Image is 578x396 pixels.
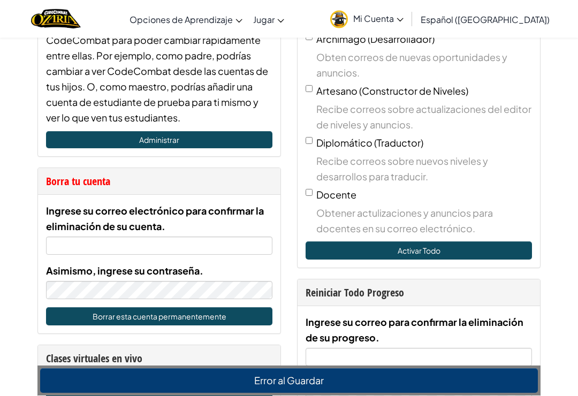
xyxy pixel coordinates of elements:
[421,14,550,25] span: Español ([GEOGRAPHIC_DATA])
[353,13,404,24] span: Mi Cuenta
[306,315,532,346] label: Ingrese su correo para confirmar la eliminación de su progreso.
[316,50,532,81] span: Obten correos de nuevas oportunidades y anuncios.
[316,205,532,237] span: Obtener actulizaciones y anuncios para docentes en su correo electrónico.
[46,203,272,234] label: Ingrese su correo electrónico para confirmar la eliminación de su cuenta.
[316,154,532,185] span: Recibe correos sobre nuevos niveles y desarrollos para traducir.
[46,17,272,126] div: Añade conexiones entre diferentes cuentas de CodeCombat para poder cambiar rápidamente entre ella...
[368,33,435,45] span: (Desarrollador)
[359,85,468,97] span: (Constructor de Niveles)
[316,85,358,97] span: Artesano
[316,189,356,201] span: Docente
[330,11,348,28] img: avatar
[253,14,275,25] span: Jugar
[306,242,532,260] button: Activar Todo
[316,102,532,133] span: Recibe correos sobre actualizaciones del editor de niveles y anuncios.
[124,5,248,34] a: Opciones de Aprendizaje
[31,8,81,30] a: Ozaria by CodeCombat logo
[415,5,555,34] a: Español ([GEOGRAPHIC_DATA])
[31,8,81,30] img: Home
[46,263,203,279] label: Asimismo, ingrese su contraseña.
[46,174,272,189] div: Borra tu cuenta
[374,137,423,149] span: (Traductor)
[316,33,366,45] span: Archimago
[130,14,233,25] span: Opciones de Aprendizaje
[316,137,372,149] span: Diplomático
[325,2,409,36] a: Mi Cuenta
[306,285,532,301] div: Reiniciar Todo Progreso
[248,5,290,34] a: Jugar
[40,369,538,393] button: Error al Guardar
[46,132,272,149] a: Administrar
[46,351,272,367] div: Clases virtuales en vivo
[46,308,272,326] button: Borrar esta cuenta permanentemente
